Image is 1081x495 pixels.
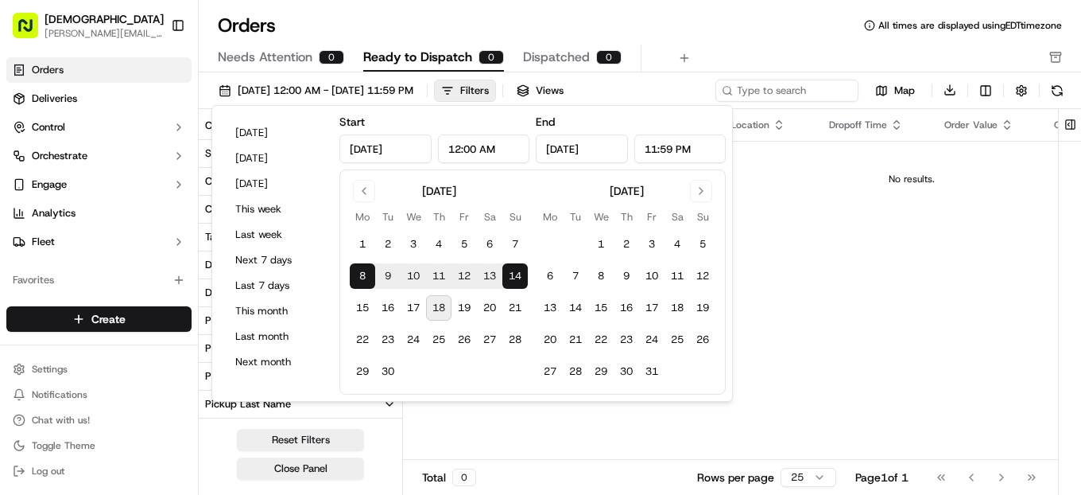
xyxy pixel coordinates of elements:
[639,232,664,257] button: 3
[664,327,690,353] button: 25
[199,307,402,334] button: Pickup Address
[596,50,622,64] div: 0
[426,327,451,353] button: 25
[639,263,664,289] button: 10
[199,391,402,418] button: Pickup Last Name
[199,251,402,279] button: Delivery Window Status
[452,469,476,486] div: 0
[228,122,324,144] button: [DATE]
[199,335,402,362] button: Pickup Business Name
[6,267,192,293] div: Favorites
[199,196,402,223] button: Creation By
[6,115,192,140] button: Control
[502,295,528,321] button: 21
[588,327,614,353] button: 22
[401,295,426,321] button: 17
[523,48,590,67] span: Dispatched
[134,232,147,245] div: 💻
[54,152,261,168] div: Start new chat
[634,134,726,163] input: Time
[32,149,87,163] span: Orchestrate
[451,295,477,321] button: 19
[6,229,192,255] button: Fleet
[205,314,278,328] div: Pickup Address
[563,263,588,289] button: 7
[639,295,664,321] button: 17
[502,209,528,225] th: Sunday
[32,231,122,247] span: Knowledge Base
[451,327,477,353] button: 26
[319,50,344,64] div: 0
[205,146,231,161] div: State
[350,359,375,384] button: 29
[477,232,502,257] button: 6
[228,325,324,348] button: Last month
[350,263,375,289] button: 8
[16,16,48,48] img: Nash
[237,429,364,451] button: Reset Filters
[228,249,324,271] button: Next 7 days
[6,172,192,197] button: Engage
[205,286,292,300] div: Dispatch Strategy
[32,235,55,249] span: Fleet
[205,369,292,384] div: Pickup First Name
[639,209,664,225] th: Friday
[211,80,420,102] button: [DATE] 12:00 AM - [DATE] 11:59 PM
[199,224,402,251] button: Tags
[690,327,715,353] button: 26
[695,119,804,131] div: Dropoff Location
[855,470,909,485] div: Page 1 of 1
[614,209,639,225] th: Thursday
[614,295,639,321] button: 16
[339,115,365,129] label: Start
[614,327,639,353] button: 23
[350,232,375,257] button: 1
[16,232,29,245] div: 📗
[350,327,375,353] button: 22
[6,306,192,332] button: Create
[228,147,324,170] button: [DATE]
[426,263,451,289] button: 11
[6,6,165,45] button: [DEMOGRAPHIC_DATA][PERSON_NAME][EMAIL_ADDRESS][DOMAIN_NAME]
[16,152,45,181] img: 1736555255976-a54dd68f-1ca7-489b-9aae-adbdc363a1c4
[865,81,925,100] button: Map
[32,92,77,106] span: Deliveries
[451,209,477,225] th: Friday
[401,232,426,257] button: 3
[878,19,1062,32] span: All times are displayed using EDT timezone
[563,359,588,384] button: 28
[536,134,628,163] input: Date
[32,414,90,427] span: Chat with us!
[6,460,192,482] button: Log out
[199,140,402,167] button: State
[537,359,563,384] button: 27
[690,295,715,321] button: 19
[537,209,563,225] th: Monday
[128,224,262,253] a: 💻API Documentation
[205,258,319,272] div: Delivery Window Status
[614,232,639,257] button: 2
[715,80,858,102] input: Type to search
[401,209,426,225] th: Wednesday
[460,84,489,98] div: Filters
[829,119,919,131] div: Dropoff Time
[639,327,664,353] button: 24
[158,270,192,282] span: Pylon
[502,263,528,289] button: 14
[690,180,712,202] button: Go to next month
[228,198,324,220] button: This week
[610,183,644,199] div: [DATE]
[375,295,401,321] button: 16
[6,201,192,226] a: Analytics
[422,469,476,486] div: Total
[205,202,260,216] div: Creation By
[536,84,564,98] span: Views
[6,86,192,111] a: Deliveries
[218,13,276,38] h1: Orders
[375,209,401,225] th: Tuesday
[697,470,774,485] p: Rows per page
[477,327,502,353] button: 27
[199,112,402,139] button: City
[32,388,87,401] span: Notifications
[502,327,528,353] button: 28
